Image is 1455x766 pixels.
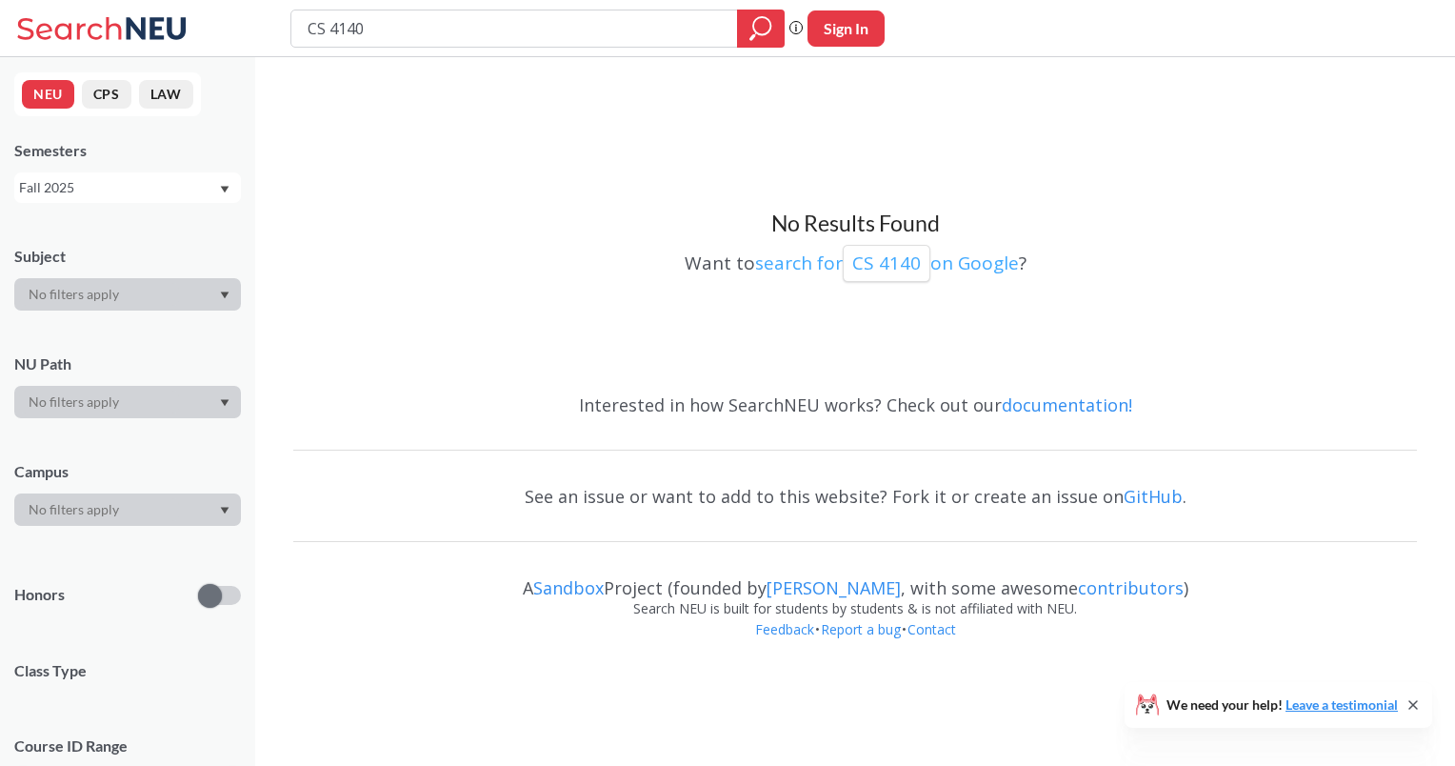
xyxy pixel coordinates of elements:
[1078,576,1184,599] a: contributors
[14,461,241,482] div: Campus
[1286,696,1398,713] a: Leave a testimonial
[293,469,1417,524] div: See an issue or want to add to this website? Fork it or create an issue on .
[293,598,1417,619] div: Search NEU is built for students by students & is not affiliated with NEU.
[767,576,901,599] a: [PERSON_NAME]
[14,494,241,526] div: Dropdown arrow
[22,80,74,109] button: NEU
[139,80,193,109] button: LAW
[293,210,1417,238] h3: No Results Found
[220,292,229,299] svg: Dropdown arrow
[220,399,229,407] svg: Dropdown arrow
[1002,393,1132,416] a: documentation!
[14,246,241,267] div: Subject
[14,353,241,374] div: NU Path
[293,377,1417,433] div: Interested in how SearchNEU works? Check out our
[19,177,218,198] div: Fall 2025
[14,584,65,606] p: Honors
[14,278,241,311] div: Dropdown arrow
[852,251,921,276] p: CS 4140
[293,560,1417,598] div: A Project (founded by , with some awesome )
[807,10,885,47] button: Sign In
[293,238,1417,282] div: Want to ?
[820,620,902,638] a: Report a bug
[14,736,241,757] p: Course ID Range
[754,620,815,638] a: Feedback
[220,186,229,193] svg: Dropdown arrow
[293,619,1417,669] div: • •
[82,80,131,109] button: CPS
[14,172,241,203] div: Fall 2025Dropdown arrow
[533,576,604,599] a: Sandbox
[14,140,241,161] div: Semesters
[737,10,785,48] div: magnifying glass
[306,12,724,45] input: Class, professor, course number, "phrase"
[749,15,772,42] svg: magnifying glass
[14,660,241,681] span: Class Type
[1166,698,1398,712] span: We need your help!
[755,251,1019,275] a: search forCS 4140on Google
[220,507,229,514] svg: Dropdown arrow
[1124,485,1183,508] a: GitHub
[907,620,957,638] a: Contact
[14,386,241,418] div: Dropdown arrow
